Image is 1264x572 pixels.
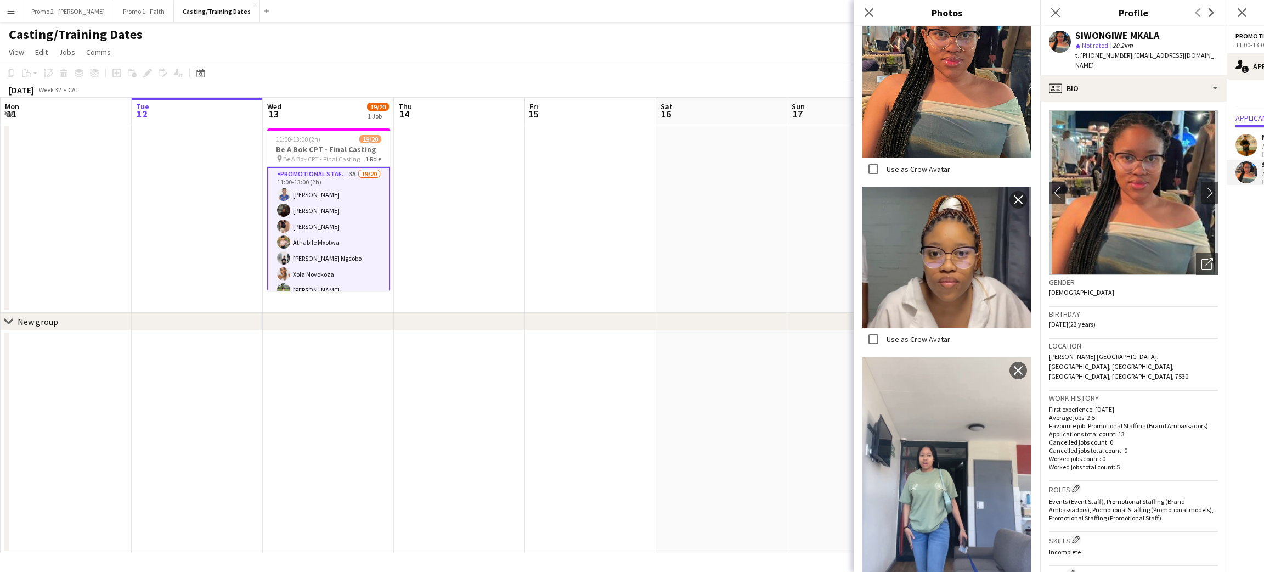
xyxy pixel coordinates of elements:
span: 19/20 [367,103,389,111]
div: SIWONGIWE MKALA [1075,31,1159,41]
a: View [4,45,29,59]
span: Sat [661,102,673,111]
p: Applications total count: 13 [1049,430,1218,438]
p: Cancelled jobs count: 0 [1049,438,1218,446]
h3: Skills [1049,534,1218,546]
h3: Roles [1049,483,1218,495]
span: Tue [136,102,149,111]
div: Bio [1040,75,1227,102]
h3: Work history [1049,393,1218,403]
span: 19/20 [359,135,381,143]
span: 20.2km [1110,41,1135,49]
span: Edit [35,47,48,57]
a: Edit [31,45,52,59]
button: Casting/Training Dates [174,1,260,22]
div: CAT [68,86,79,94]
span: [DEMOGRAPHIC_DATA] [1049,288,1114,296]
h3: Location [1049,341,1218,351]
h3: Profile [1040,5,1227,20]
p: Worked jobs total count: 5 [1049,463,1218,471]
p: Favourite job: Promotional Staffing (Brand Ambassadors) [1049,422,1218,430]
span: 15 [528,108,538,120]
span: Sun [792,102,805,111]
span: Wed [267,102,281,111]
span: 16 [659,108,673,120]
h3: Birthday [1049,309,1218,319]
span: 11:00-13:00 (2h) [276,135,320,143]
button: Promo 2 - [PERSON_NAME] [22,1,114,22]
p: Cancelled jobs total count: 0 [1049,446,1218,455]
span: Mon [5,102,19,111]
p: First experience: [DATE] [1049,405,1218,413]
span: Thu [398,102,412,111]
h3: Gender [1049,277,1218,287]
img: Crew photo 995356 [862,187,1031,328]
div: New group [18,316,58,327]
label: Use as Crew Avatar [884,164,950,174]
div: [DATE] [9,85,34,96]
span: Week 32 [36,86,64,94]
h1: Casting/Training Dates [9,26,143,43]
span: [DATE] (23 years) [1049,320,1096,328]
span: Jobs [59,47,75,57]
span: 13 [266,108,281,120]
span: 14 [397,108,412,120]
h3: Photos [854,5,1040,20]
span: [PERSON_NAME] [GEOGRAPHIC_DATA], [GEOGRAPHIC_DATA], [GEOGRAPHIC_DATA], [GEOGRAPHIC_DATA], [GEOGRA... [1049,352,1188,380]
a: Comms [82,45,115,59]
span: Comms [86,47,111,57]
span: Fri [529,102,538,111]
span: 11 [3,108,19,120]
p: Worked jobs count: 0 [1049,455,1218,463]
label: Use as Crew Avatar [884,334,950,344]
app-card-role: Promotional Staffing (Brand Ambassadors)3A19/2011:00-13:00 (2h)[PERSON_NAME][PERSON_NAME][PERSON_... [267,167,390,512]
p: Incomplete [1049,548,1218,556]
div: Open photos pop-in [1196,253,1218,275]
span: 17 [790,108,805,120]
span: t. [PHONE_NUMBER] [1075,51,1132,59]
span: Events (Event Staff), Promotional Staffing (Brand Ambassadors), Promotional Staffing (Promotional... [1049,497,1214,522]
div: 1 Job [368,112,388,120]
h3: Be A Bok CPT - Final Casting [267,144,390,154]
span: 12 [134,108,149,120]
button: Promo 1 - Faith [114,1,174,22]
p: Average jobs: 2.5 [1049,413,1218,422]
span: Be A Bok CPT - Final Casting [283,155,360,163]
span: Not rated [1082,41,1108,49]
a: Jobs [54,45,80,59]
span: 1 Role [365,155,381,163]
img: Crew avatar or photo [1049,110,1218,275]
span: View [9,47,24,57]
app-job-card: 11:00-13:00 (2h)19/20Be A Bok CPT - Final Casting Be A Bok CPT - Final Casting1 RolePromotional S... [267,128,390,291]
span: | [EMAIL_ADDRESS][DOMAIN_NAME] [1075,51,1214,69]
